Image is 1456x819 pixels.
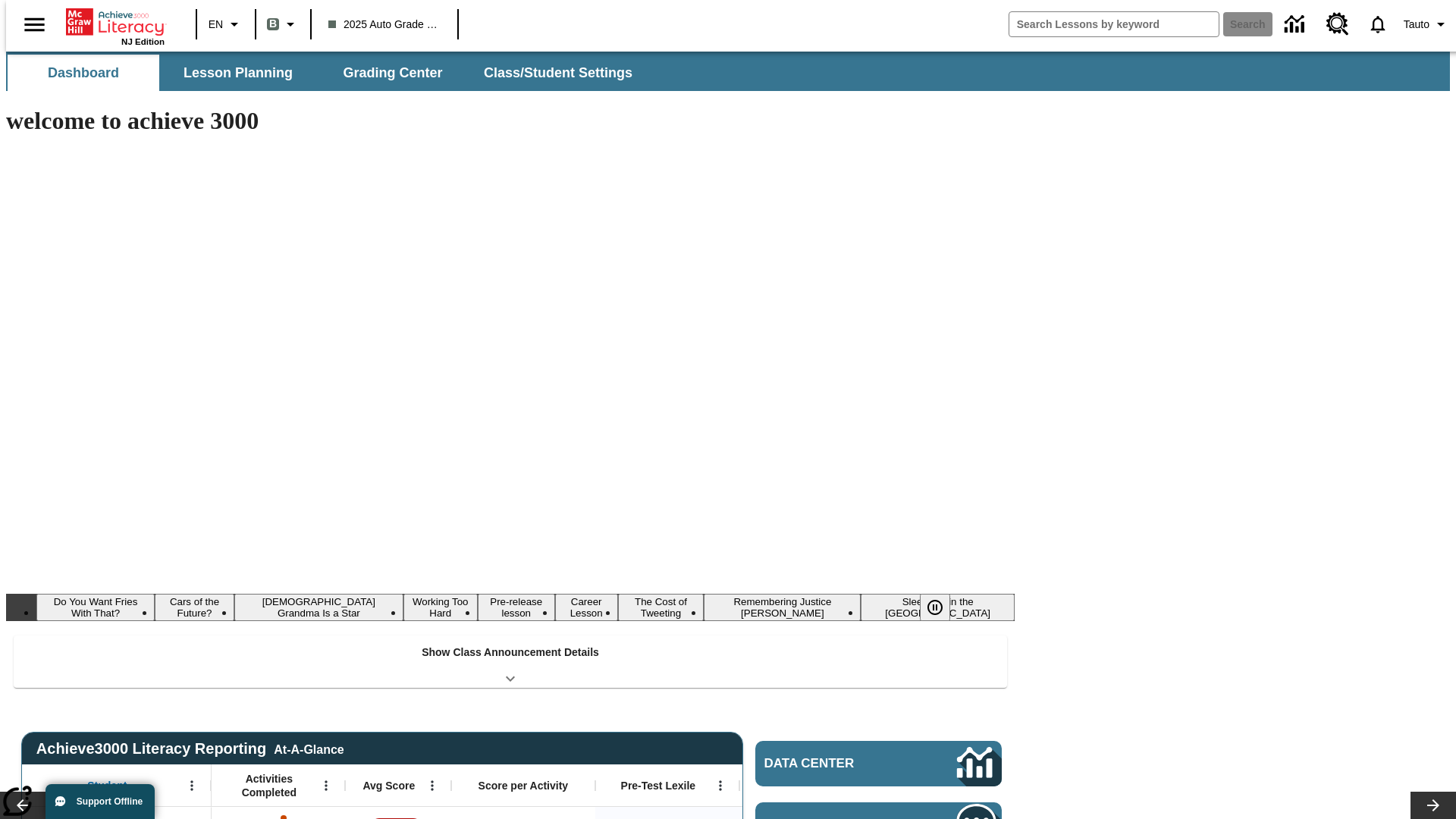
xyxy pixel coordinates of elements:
[202,11,250,38] button: Language: EN, Select a language
[764,756,906,771] span: Data Center
[66,7,165,37] a: Home
[269,14,277,33] span: B
[6,107,1015,135] h1: welcome to achieve 3000
[472,55,645,91] button: Class/Student Settings
[704,594,861,621] button: Slide 8 Remembering Justice O'Connor
[66,5,165,46] div: Home
[755,741,1002,786] a: Data Center
[555,594,618,621] button: Slide 6 Career Lesson
[1276,4,1317,45] a: Data Center
[317,55,469,91] button: Grading Center
[362,779,415,792] span: Avg Score
[261,11,306,38] button: Boost Class color is gray green. Change class color
[315,774,337,797] button: Open Menu
[162,55,314,91] button: Lesson Planning
[403,594,478,621] button: Slide 4 Working Too Hard
[274,740,344,757] div: At-A-Glance
[422,645,599,661] p: Show Class Announcement Details
[155,594,234,621] button: Slide 2 Cars of the Future?
[45,784,155,819] button: Support Offline
[87,779,127,792] span: Student
[1009,12,1219,36] input: search field
[478,594,555,621] button: Slide 5 Pre-release lesson
[1358,5,1398,44] a: Notifications
[36,594,155,621] button: Slide 1 Do You Want Fries With That?
[328,17,441,33] span: 2025 Auto Grade 1 B
[709,774,732,797] button: Open Menu
[180,774,203,797] button: Open Menu
[861,594,1015,621] button: Slide 9 Sleepless in the Animal Kingdom
[77,796,143,807] span: Support Offline
[920,594,950,621] button: Pause
[12,2,57,47] button: Open side menu
[121,37,165,46] span: NJ Edition
[8,55,159,91] button: Dashboard
[1404,17,1429,33] span: Tauto
[421,774,444,797] button: Open Menu
[920,594,965,621] div: Pause
[219,772,319,799] span: Activities Completed
[6,55,646,91] div: SubNavbar
[6,52,1450,91] div: SubNavbar
[618,594,704,621] button: Slide 7 The Cost of Tweeting
[479,779,569,792] span: Score per Activity
[621,779,696,792] span: Pre-Test Lexile
[6,12,221,26] body: Maximum 600 characters Press Escape to exit toolbar Press Alt + F10 to reach toolbar
[234,594,403,621] button: Slide 3 South Korean Grandma Is a Star
[1398,11,1456,38] button: Profile/Settings
[1410,792,1456,819] button: Lesson carousel, Next
[36,740,344,758] span: Achieve3000 Literacy Reporting
[14,635,1007,688] div: Show Class Announcement Details
[1317,4,1358,45] a: Resource Center, Will open in new tab
[209,17,223,33] span: EN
